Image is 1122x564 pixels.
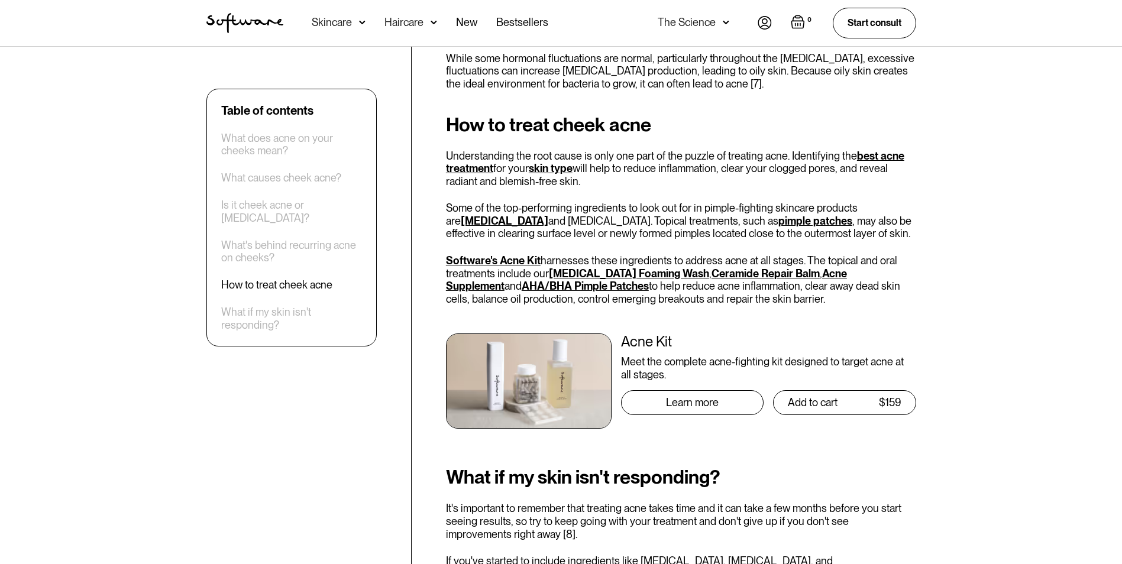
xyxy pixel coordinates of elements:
[833,8,916,38] a: Start consult
[778,215,852,227] a: pimple patches
[522,280,649,292] a: AHA/BHA Pimple Patches
[384,17,423,28] div: Haircare
[658,17,716,28] div: The Science
[446,114,916,135] h2: How to treat cheek acne
[359,17,366,28] img: arrow down
[712,267,820,280] a: Ceramide Repair Balm
[221,239,362,264] a: What's behind recurring acne on cheeks?
[221,172,341,185] a: What causes cheek acne?
[446,254,916,305] p: harnesses these ingredients to address acne at all stages. The topical and oral treatments includ...
[446,466,916,488] h2: What if my skin isn't responding?
[549,267,709,280] a: [MEDICAL_DATA] Foaming Wash
[446,333,916,429] a: Acne KitMeet the complete acne-fighting kit designed to target acne at all stages.Learn moreAdd t...
[446,502,916,540] p: It's important to remember that treating acne takes time and it can take a few months before you ...
[446,150,916,188] p: Understanding the root cause is only one part of the puzzle of treating acne. Identifying the for...
[879,397,901,409] div: $159
[206,13,283,33] a: home
[461,215,548,227] a: [MEDICAL_DATA]
[446,267,847,293] a: Acne Supplement
[446,254,541,267] a: Software's Acne Kit
[312,17,352,28] div: Skincare
[666,397,719,409] div: Learn more
[805,15,814,25] div: 0
[446,150,904,175] a: best acne treatment
[621,333,916,351] div: Acne Kit
[221,132,362,157] a: What does acne on your cheeks mean?
[621,355,916,381] div: Meet the complete acne-fighting kit designed to target acne at all stages.
[529,162,573,174] a: skin type
[791,15,814,31] a: Open empty cart
[221,103,313,118] div: Table of contents
[206,13,283,33] img: Software Logo
[221,279,332,292] a: How to treat cheek acne
[221,199,362,225] a: Is it cheek acne or [MEDICAL_DATA]?
[221,306,362,332] a: What if my skin isn't responding?
[446,52,916,90] p: While some hormonal fluctuations are normal, particularly throughout the [MEDICAL_DATA], excessiv...
[723,17,729,28] img: arrow down
[788,397,838,409] div: Add to cart
[446,202,916,240] p: Some of the top-performing ingredients to look out for in pimple-fighting skincare products are a...
[431,17,437,28] img: arrow down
